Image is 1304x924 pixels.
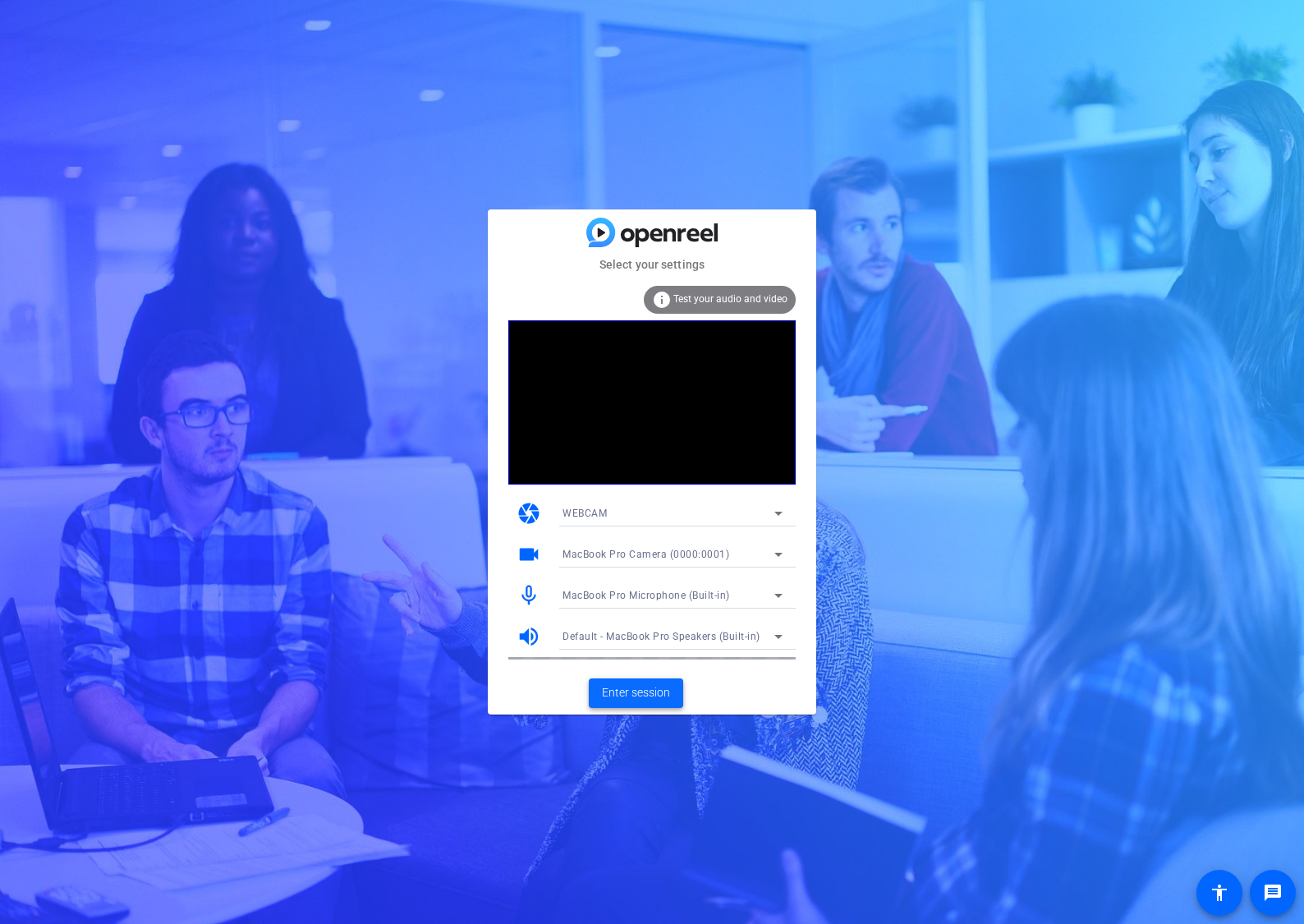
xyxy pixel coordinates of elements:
button: Enter session [589,678,683,708]
mat-icon: volume_up [517,624,541,649]
mat-icon: message [1263,883,1283,903]
span: Test your audio and video [673,293,787,305]
mat-card-subtitle: Select your settings [488,255,816,274]
mat-icon: info [652,290,672,310]
span: MacBook Pro Camera (0000:0001) [562,549,729,560]
span: Enter session [602,684,670,701]
span: Default - MacBook Pro Speakers (Built-in) [562,631,760,642]
img: blue-gradient.svg [586,218,718,246]
mat-icon: mic_none [517,583,541,608]
span: WEBCAM [562,508,607,519]
mat-icon: accessibility [1210,883,1229,903]
span: MacBook Pro Microphone (Built-in) [562,590,730,601]
mat-icon: camera [517,501,541,526]
mat-icon: videocam [517,542,541,567]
